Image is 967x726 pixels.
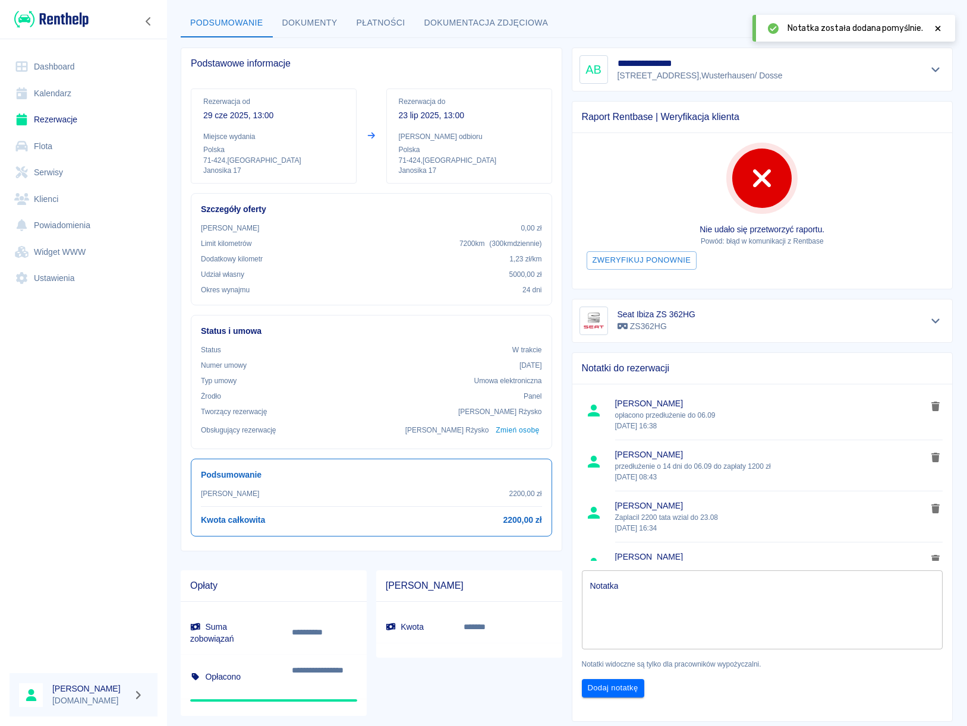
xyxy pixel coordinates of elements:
p: Umowa elektroniczna [474,375,542,386]
p: Polska [203,144,344,155]
p: Limit kilometrów [201,238,251,249]
button: Dodaj notatkę [582,679,644,697]
button: Podsumowanie [181,9,273,37]
p: 23 lip 2025, 13:00 [399,109,540,122]
a: Ustawienia [10,265,158,292]
p: Polska [399,144,540,155]
p: 2200,00 zł [509,488,542,499]
p: Zaplacil 2200 tata wzial do 23.08 [615,512,927,534]
a: Dashboard [10,53,158,80]
p: Rezerwacja od [203,96,344,107]
p: 24 dni [522,285,541,295]
p: 5000,00 zł [509,269,542,280]
span: [PERSON_NAME] [615,551,927,563]
button: Zweryfikuj ponownie [587,251,697,270]
a: Serwisy [10,159,158,186]
p: [PERSON_NAME] odbioru [399,131,540,142]
h6: [PERSON_NAME] [52,683,128,695]
p: 71-424 , [GEOGRAPHIC_DATA] [399,155,540,166]
p: Janosika 17 [203,166,344,176]
p: Dodatkowy kilometr [201,254,263,264]
p: Tworzący rezerwację [201,406,267,417]
p: Panel [524,391,542,402]
p: [DATE] 08:43 [615,472,927,482]
p: Numer umowy [201,360,247,371]
p: [DATE] 16:38 [615,421,927,431]
span: [PERSON_NAME] [615,449,927,461]
p: [DATE] [519,360,542,371]
p: 29 cze 2025, 13:00 [203,109,344,122]
h6: Seat Ibiza ZS 362HG [618,308,695,320]
p: 7200 km [459,238,542,249]
p: Nie udało się przetworzyć raportu. [582,223,943,236]
span: Nadpłata: 0,00 zł [190,699,357,702]
img: Image [582,309,606,333]
span: Podstawowe informacje [191,58,552,70]
button: delete note [927,399,944,414]
button: delete note [927,501,944,516]
span: Opłaty [190,580,357,592]
p: Miejsce wydania [203,131,344,142]
p: [PERSON_NAME] [201,223,259,233]
span: [PERSON_NAME] [386,580,553,592]
p: Janosika 17 [399,166,540,176]
span: Notatki do rezerwacji [582,362,943,374]
a: Widget WWW [10,239,158,266]
p: 71-424 , [GEOGRAPHIC_DATA] [203,155,344,166]
p: 1,23 zł /km [509,254,541,264]
p: [PERSON_NAME] [201,488,259,499]
h6: Status i umowa [201,325,542,337]
p: Status [201,345,221,355]
span: [PERSON_NAME] [615,500,927,512]
p: Obsługujący rezerwację [201,425,276,435]
button: Dokumenty [273,9,347,37]
a: Powiadomienia [10,212,158,239]
h6: Podsumowanie [201,469,542,481]
h6: Kwota [386,621,445,633]
p: przedłużenie o 14 dni do 06.09 do zapłaty 1200 zł [615,461,927,482]
p: W trakcie [512,345,542,355]
p: [STREET_ADDRESS] , Wusterhausen/ Dosse [618,70,783,82]
h6: Szczegóły oferty [201,203,542,216]
a: Kalendarz [10,80,158,107]
p: 0,00 zł [521,223,541,233]
h6: Opłacono [190,671,273,683]
p: Typ umowy [201,375,237,386]
button: delete note [927,450,944,465]
p: Okres wynajmu [201,285,250,295]
p: [PERSON_NAME] Rżysko [458,406,542,417]
button: Pokaż szczegóły [926,313,946,329]
span: [PERSON_NAME] [615,397,927,410]
div: AB [579,55,608,84]
button: delete note [927,552,944,567]
p: Udział własny [201,269,244,280]
button: Dokumentacja zdjęciowa [415,9,558,37]
p: Powód: błąd w komunikacji z Rentbase [582,236,943,247]
p: opłacono przedłużenie do 06.09 [615,410,927,431]
p: ZS362HG [618,320,695,333]
h6: 2200,00 zł [503,514,542,526]
p: [DATE] 16:34 [615,523,927,534]
a: Klienci [10,186,158,213]
a: Renthelp logo [10,10,89,29]
p: [DOMAIN_NAME] [52,695,128,707]
button: Zmień osobę [493,422,541,439]
button: Zwiń nawigację [140,14,158,29]
span: ( 300 km dziennie ) [489,239,541,248]
a: Rezerwacje [10,106,158,133]
p: Notatki widoczne są tylko dla pracowników wypożyczalni. [582,659,943,670]
button: Płatności [347,9,415,37]
img: Renthelp logo [14,10,89,29]
p: [PERSON_NAME] Rżysko [405,425,489,435]
p: Rezerwacja do [399,96,540,107]
a: Flota [10,133,158,160]
h6: Kwota całkowita [201,514,265,526]
span: Raport Rentbase | Weryfikacja klienta [582,111,943,123]
h6: Suma zobowiązań [190,621,273,645]
span: Notatka została dodana pomyślnie. [788,22,923,34]
button: Pokaż szczegóły [926,61,946,78]
p: Żrodło [201,391,221,402]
